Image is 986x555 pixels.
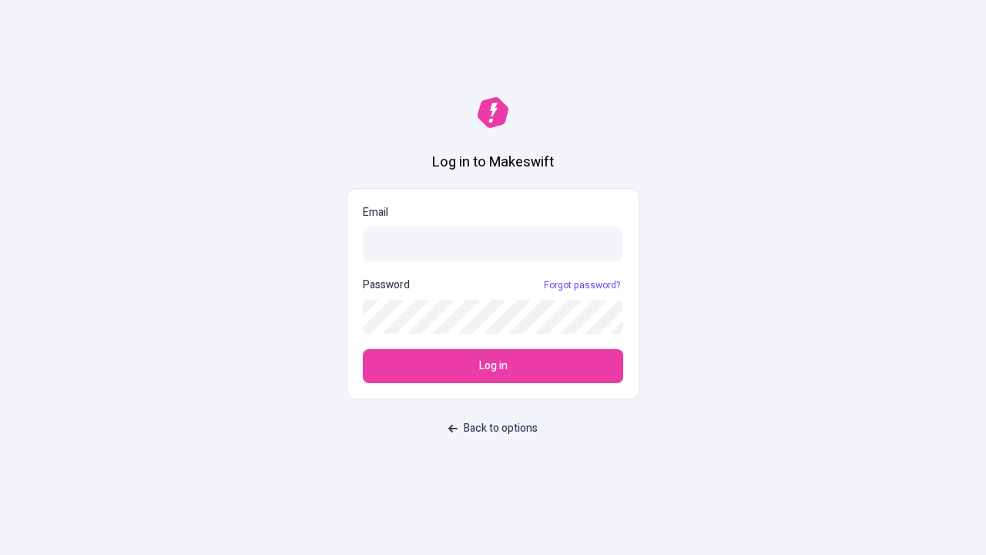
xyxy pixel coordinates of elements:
[432,153,554,173] h1: Log in to Makeswift
[363,277,410,294] p: Password
[363,204,623,221] p: Email
[464,420,538,437] span: Back to options
[363,349,623,383] button: Log in
[439,415,547,442] button: Back to options
[363,227,623,261] input: Email
[541,279,623,291] a: Forgot password?
[479,358,508,375] span: Log in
